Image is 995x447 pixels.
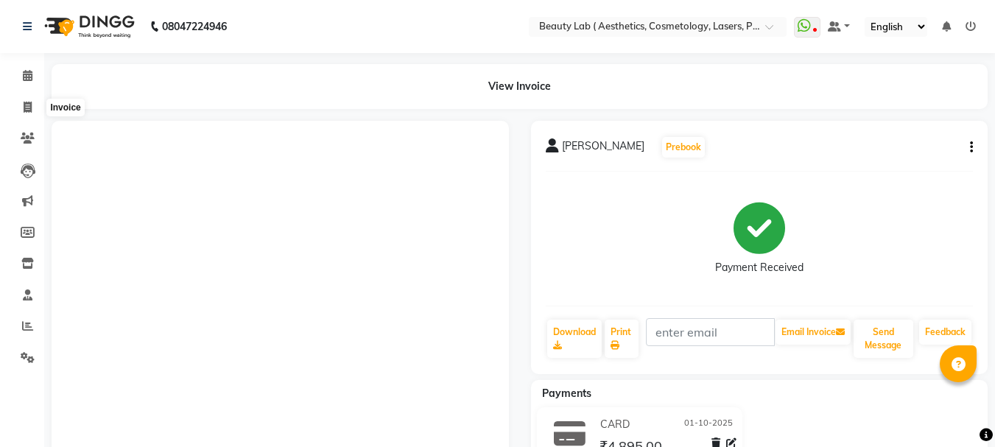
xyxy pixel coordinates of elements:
button: Send Message [854,320,913,358]
iframe: chat widget [933,388,980,432]
img: logo [38,6,138,47]
span: CARD [600,417,630,432]
b: 08047224946 [162,6,227,47]
a: Feedback [919,320,971,345]
div: Payment Received [715,260,804,275]
div: Invoice [46,99,84,116]
span: [PERSON_NAME] [562,138,644,159]
span: Payments [542,387,591,400]
input: enter email [646,318,775,346]
button: Prebook [662,137,705,158]
button: Email Invoice [776,320,851,345]
span: 01-10-2025 [684,417,733,432]
div: View Invoice [52,64,988,109]
a: Print [605,320,639,358]
a: Download [547,320,602,358]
